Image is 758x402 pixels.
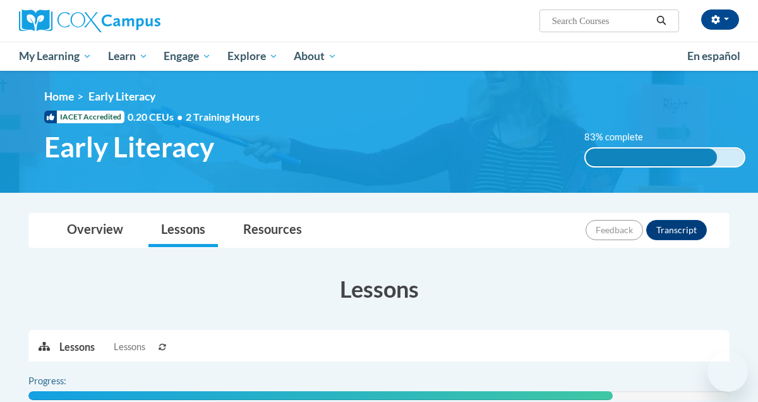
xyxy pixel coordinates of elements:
[54,214,136,247] a: Overview
[186,111,260,123] span: 2 Training Hours
[687,49,740,63] span: En español
[9,42,749,71] div: Main menu
[164,49,211,64] span: Engage
[19,49,92,64] span: My Learning
[286,42,346,71] a: About
[586,149,717,166] div: 83% complete
[28,273,730,305] h3: Lessons
[707,351,748,392] iframe: Button to launch messaging window
[19,9,160,32] img: Cox Campus
[28,374,101,388] label: Progress:
[88,90,155,103] span: Early Literacy
[19,9,246,32] a: Cox Campus
[59,340,95,354] p: Lessons
[44,111,124,123] span: IACET Accredited
[679,43,749,70] a: En español
[44,90,74,103] a: Home
[44,130,214,164] span: Early Literacy
[227,49,278,64] span: Explore
[231,214,315,247] a: Resources
[114,340,145,354] span: Lessons
[148,214,218,247] a: Lessons
[551,13,652,28] input: Search Courses
[646,220,707,240] button: Transcript
[11,42,100,71] a: My Learning
[586,220,643,240] button: Feedback
[108,49,148,64] span: Learn
[701,9,739,30] button: Account Settings
[128,110,186,124] span: 0.20 CEUs
[219,42,286,71] a: Explore
[177,111,183,123] span: •
[584,130,657,144] label: 83% complete
[294,49,337,64] span: About
[155,42,219,71] a: Engage
[100,42,156,71] a: Learn
[652,13,671,28] button: Search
